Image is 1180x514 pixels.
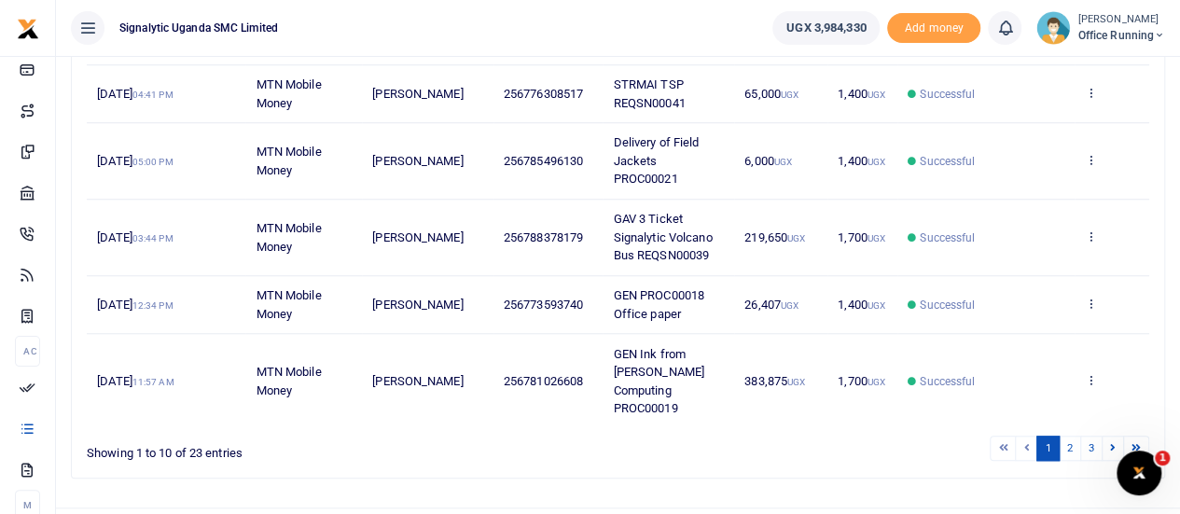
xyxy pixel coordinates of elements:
span: Delivery of Field Jackets PROC00021 [614,135,700,186]
span: Successful [920,229,975,246]
a: UGX 3,984,330 [772,11,880,45]
span: 383,875 [744,374,805,388]
span: [PERSON_NAME] [372,87,463,101]
span: [PERSON_NAME] [372,154,463,168]
span: Office Running [1077,27,1165,44]
a: logo-small logo-large logo-large [17,21,39,35]
span: Signalytic Uganda SMC Limited [112,20,285,36]
small: UGX [787,233,805,243]
a: 2 [1059,436,1081,461]
span: MTN Mobile Money [257,288,322,321]
span: UGX 3,984,330 [786,19,866,37]
span: [DATE] [97,298,173,312]
span: 1 [1155,451,1170,465]
span: MTN Mobile Money [257,365,322,397]
span: [DATE] [97,154,173,168]
span: [PERSON_NAME] [372,230,463,244]
span: Add money [887,13,980,44]
span: 256773593740 [504,298,583,312]
img: profile-user [1036,11,1070,45]
li: Ac [15,336,40,367]
span: Successful [920,373,975,390]
span: 1,400 [838,154,885,168]
span: GEN PROC00018 Office paper [614,288,704,321]
span: 1,400 [838,87,885,101]
span: GEN Ink from [PERSON_NAME] Computing PROC00019 [614,347,704,416]
small: UGX [781,90,798,100]
span: 256776308517 [504,87,583,101]
small: UGX [774,157,792,167]
span: MTN Mobile Money [257,221,322,254]
small: [PERSON_NAME] [1077,12,1165,28]
span: [PERSON_NAME] [372,374,463,388]
span: MTN Mobile Money [257,77,322,110]
small: UGX [868,233,885,243]
span: 1,400 [838,298,885,312]
span: 6,000 [744,154,792,168]
span: 1,700 [838,230,885,244]
a: Add money [887,20,980,34]
span: 219,650 [744,230,805,244]
span: 256781026608 [504,374,583,388]
span: 26,407 [744,298,798,312]
span: Successful [920,86,975,103]
a: 1 [1036,436,1059,461]
span: STRMAI TSP REQSN00041 [614,77,686,110]
small: UGX [868,377,885,387]
span: Successful [920,153,975,170]
span: 256788378179 [504,230,583,244]
a: profile-user [PERSON_NAME] Office Running [1036,11,1165,45]
span: [DATE] [97,230,173,244]
span: GAV 3 Ticket Signalytic Volcano Bus REQSN00039 [614,212,713,262]
small: UGX [868,90,885,100]
span: [DATE] [97,87,173,101]
span: 65,000 [744,87,798,101]
small: UGX [787,377,805,387]
iframe: Intercom live chat [1117,451,1161,495]
li: Wallet ballance [765,11,887,45]
small: 05:00 PM [132,157,174,167]
small: UGX [781,300,798,311]
span: [PERSON_NAME] [372,298,463,312]
span: Successful [920,297,975,313]
small: 04:41 PM [132,90,174,100]
img: logo-small [17,18,39,40]
small: UGX [868,300,885,311]
span: 256785496130 [504,154,583,168]
small: 03:44 PM [132,233,174,243]
span: 1,700 [838,374,885,388]
small: 11:57 AM [132,377,174,387]
li: Toup your wallet [887,13,980,44]
span: MTN Mobile Money [257,145,322,177]
div: Showing 1 to 10 of 23 entries [87,434,522,463]
small: UGX [868,157,885,167]
span: [DATE] [97,374,174,388]
a: 3 [1080,436,1103,461]
small: 12:34 PM [132,300,174,311]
